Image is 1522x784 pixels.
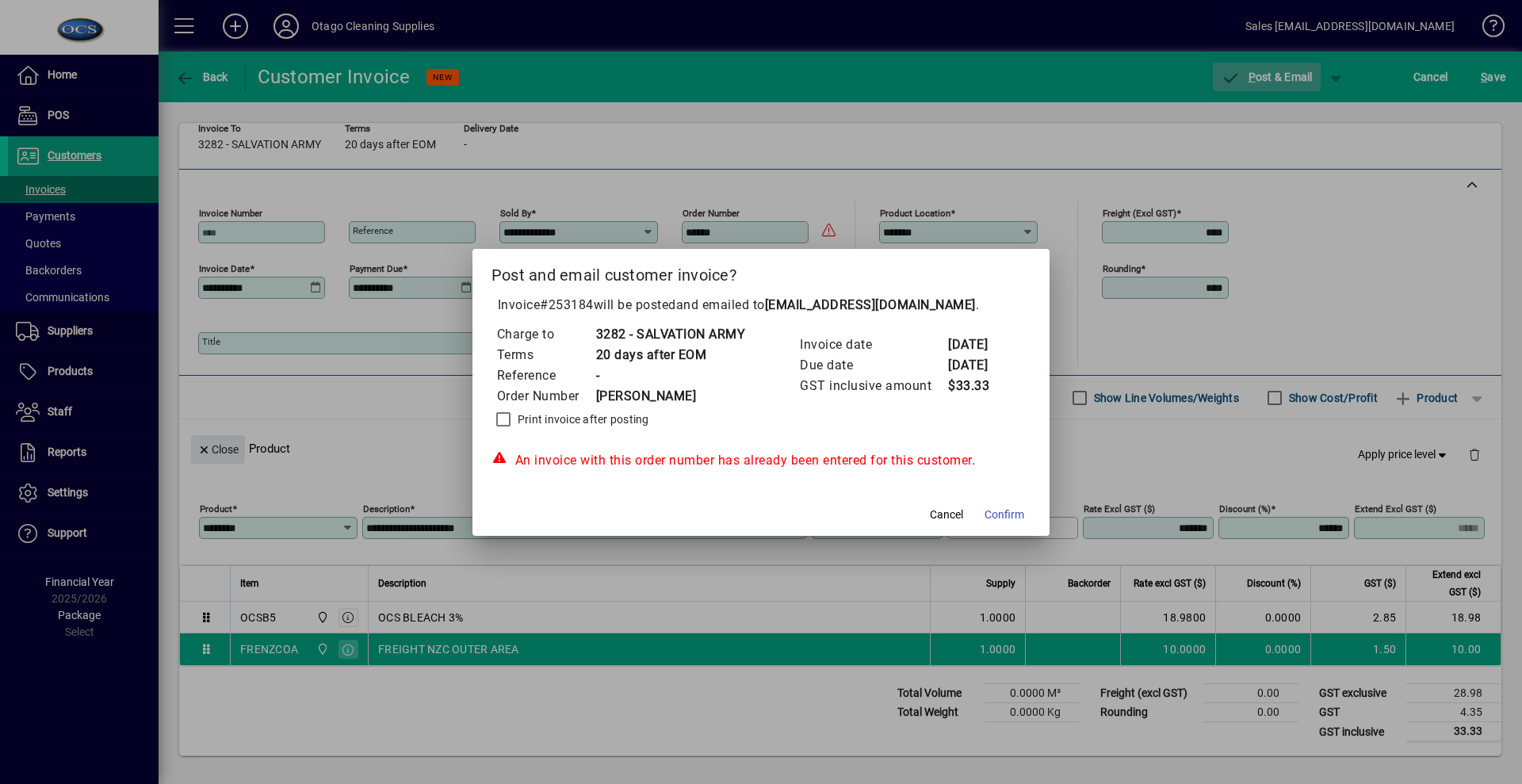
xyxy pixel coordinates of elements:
span: #253184 [540,297,594,312]
label: Print invoice after posting [514,411,649,427]
span: and emailed to [676,297,976,312]
td: Reference [496,365,595,386]
td: GST inclusive amount [799,376,947,396]
b: [EMAIL_ADDRESS][DOMAIN_NAME] [765,297,976,312]
td: [PERSON_NAME] [595,386,746,407]
td: [DATE] [947,335,1011,355]
td: $33.33 [947,376,1011,396]
td: [DATE] [947,355,1011,376]
button: Confirm [978,501,1031,530]
td: 20 days after EOM [595,345,746,365]
td: 3282 - SALVATION ARMY [595,324,746,345]
div: An invoice with this order number has already been entered for this customer. [491,451,1031,470]
td: Terms [496,345,595,365]
p: Invoice will be posted . [491,296,1031,315]
td: Due date [799,355,947,376]
span: Confirm [985,507,1024,523]
button: Cancel [921,501,972,530]
td: Invoice date [799,335,947,355]
td: Charge to [496,324,595,345]
td: Order Number [496,386,595,407]
h2: Post and email customer invoice? [472,249,1050,295]
span: Cancel [930,507,963,523]
td: - [595,365,746,386]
